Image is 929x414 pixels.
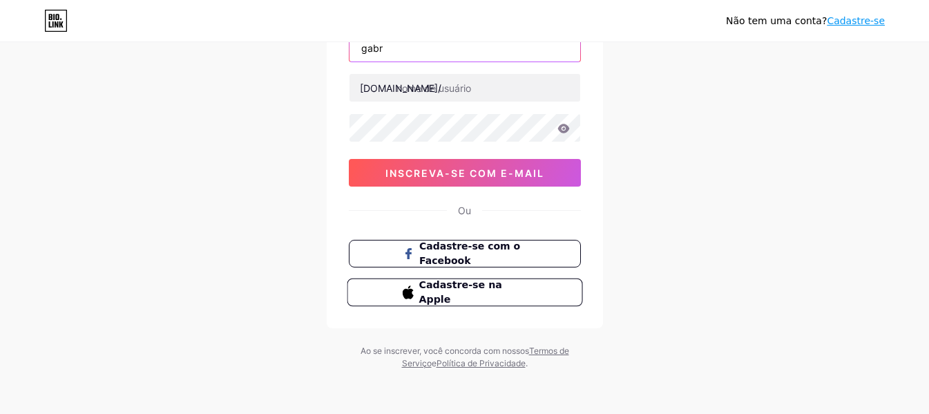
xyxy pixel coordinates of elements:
button: inscreva-se com e-mail [349,159,581,187]
button: Cadastre-se na Apple [347,279,582,307]
font: Ao se inscrever, você concorda com nossos [361,346,529,356]
input: E-mail [349,34,580,62]
font: Cadastre-se na Apple [419,279,501,305]
input: nome de usuário [349,74,580,102]
font: e [432,358,437,368]
font: inscreva-se com e-mail [385,167,544,179]
a: Cadastre-se [827,15,885,26]
a: Política de Privacidade [437,358,526,368]
font: [DOMAIN_NAME]/ [360,82,441,94]
button: Cadastre-se com o Facebook [349,240,581,267]
a: Cadastre-se na Apple [349,279,581,306]
font: Não tem uma conta? [726,15,827,26]
font: Ou [458,205,471,216]
font: Cadastre-se com o Facebook [419,241,520,266]
font: . [526,358,528,368]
